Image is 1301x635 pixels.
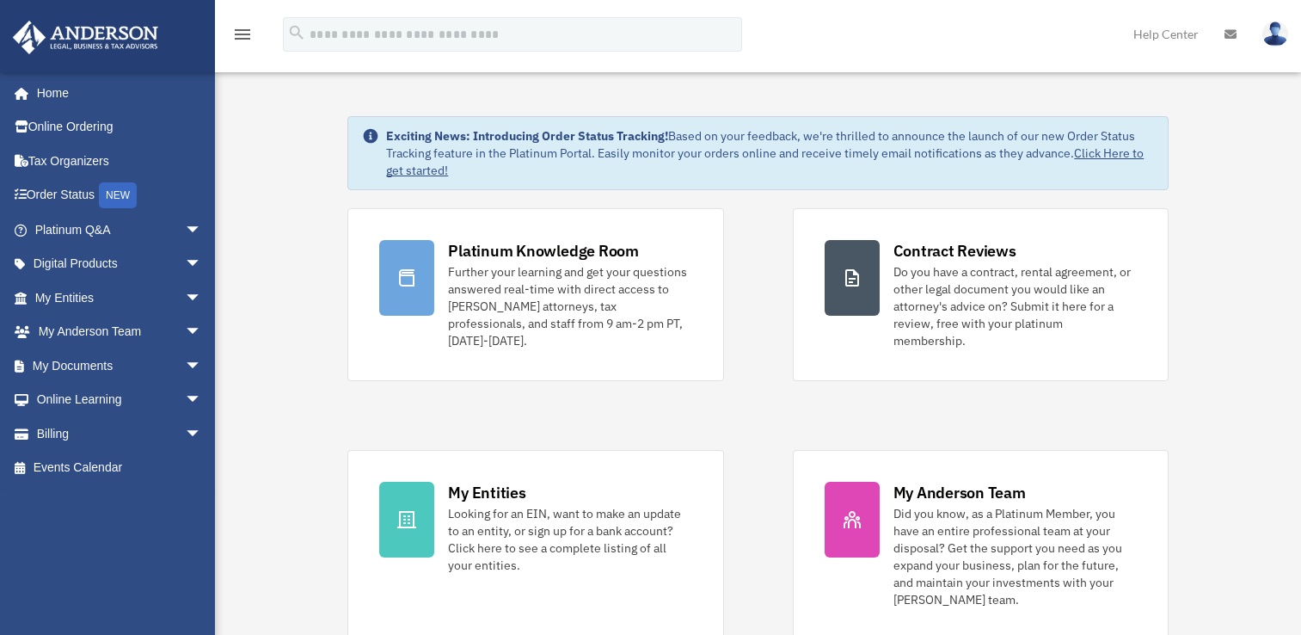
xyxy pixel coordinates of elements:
[386,145,1144,178] a: Click Here to get started!
[12,144,228,178] a: Tax Organizers
[893,240,1016,262] div: Contract Reviews
[448,240,639,262] div: Platinum Knowledge Room
[99,182,137,208] div: NEW
[12,178,228,213] a: Order StatusNEW
[448,505,691,574] div: Looking for an EIN, want to make an update to an entity, or sign up for a bank account? Click her...
[12,281,228,315] a: My Entitiesarrow_drop_down
[232,24,253,45] i: menu
[185,383,219,418] span: arrow_drop_down
[185,247,219,282] span: arrow_drop_down
[185,281,219,316] span: arrow_drop_down
[185,315,219,350] span: arrow_drop_down
[1262,22,1288,46] img: User Pic
[893,263,1137,349] div: Do you have a contract, rental agreement, or other legal document you would like an attorney's ad...
[232,30,253,45] a: menu
[893,505,1137,608] div: Did you know, as a Platinum Member, you have an entire professional team at your disposal? Get th...
[12,213,228,247] a: Platinum Q&Aarrow_drop_down
[448,482,525,503] div: My Entities
[12,348,228,383] a: My Documentsarrow_drop_down
[12,451,228,485] a: Events Calendar
[386,128,668,144] strong: Exciting News: Introducing Order Status Tracking!
[12,247,228,281] a: Digital Productsarrow_drop_down
[185,416,219,452] span: arrow_drop_down
[8,21,163,54] img: Anderson Advisors Platinum Portal
[12,315,228,349] a: My Anderson Teamarrow_drop_down
[185,213,219,248] span: arrow_drop_down
[386,127,1153,179] div: Based on your feedback, we're thrilled to announce the launch of our new Order Status Tracking fe...
[448,263,691,349] div: Further your learning and get your questions answered real-time with direct access to [PERSON_NAM...
[12,416,228,451] a: Billingarrow_drop_down
[12,383,228,417] a: Online Learningarrow_drop_down
[12,110,228,145] a: Online Ordering
[793,208,1169,381] a: Contract Reviews Do you have a contract, rental agreement, or other legal document you would like...
[893,482,1026,503] div: My Anderson Team
[185,348,219,384] span: arrow_drop_down
[347,208,723,381] a: Platinum Knowledge Room Further your learning and get your questions answered real-time with dire...
[12,76,219,110] a: Home
[287,23,306,42] i: search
